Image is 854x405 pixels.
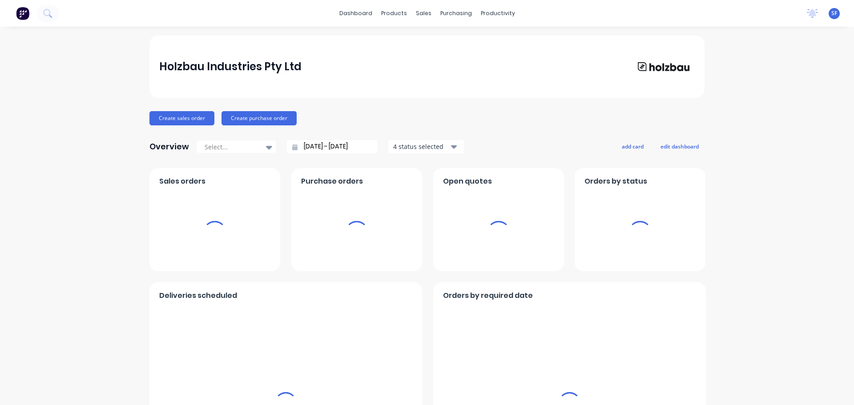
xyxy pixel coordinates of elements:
button: edit dashboard [655,140,705,152]
div: Overview [149,138,189,156]
span: Sales orders [159,176,205,187]
span: Open quotes [443,176,492,187]
span: SF [831,9,837,17]
a: dashboard [335,7,377,20]
span: Purchase orders [301,176,363,187]
button: 4 status selected [388,140,464,153]
span: Orders by status [584,176,647,187]
div: productivity [476,7,520,20]
div: purchasing [436,7,476,20]
div: products [377,7,411,20]
span: Deliveries scheduled [159,290,237,301]
button: Create purchase order [222,111,297,125]
img: Factory [16,7,29,20]
div: 4 status selected [393,142,449,151]
img: Holzbau Industries Pty Ltd [632,57,695,76]
span: Orders by required date [443,290,533,301]
button: Create sales order [149,111,214,125]
button: add card [616,140,649,152]
div: sales [411,7,436,20]
div: Holzbau Industries Pty Ltd [159,58,302,76]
